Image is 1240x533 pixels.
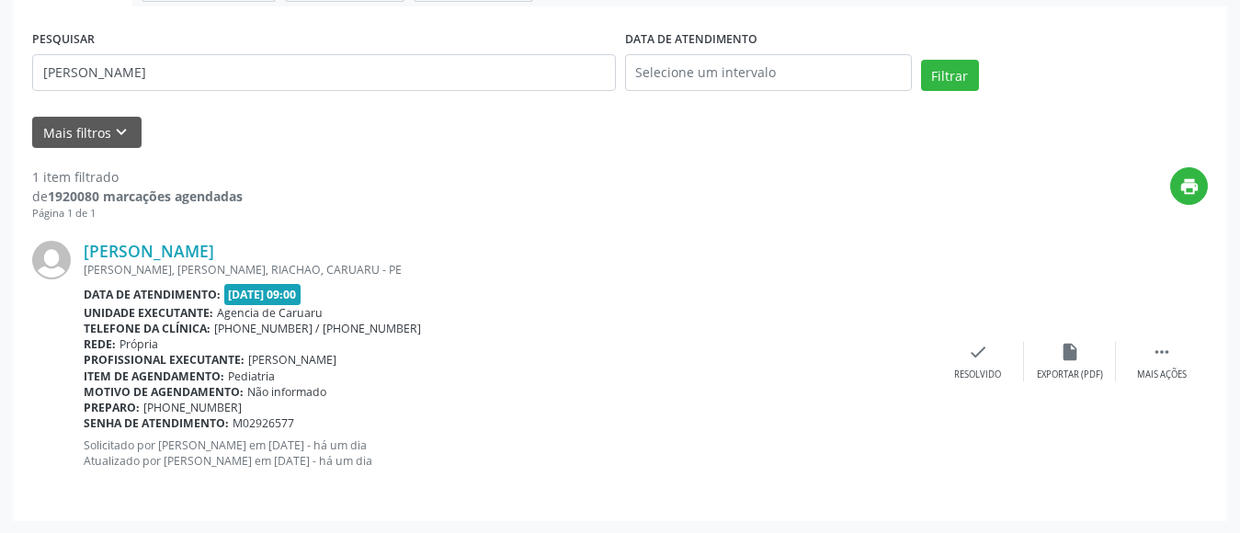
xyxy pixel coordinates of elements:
b: Senha de atendimento: [84,415,229,431]
i:  [1152,342,1172,362]
i: check [968,342,988,362]
b: Profissional executante: [84,352,245,368]
button: Filtrar [921,60,979,91]
div: 1 item filtrado [32,167,243,187]
label: DATA DE ATENDIMENTO [625,26,757,54]
div: Exportar (PDF) [1037,369,1103,381]
span: [PERSON_NAME] [248,352,336,368]
i: insert_drive_file [1060,342,1080,362]
input: Nome, código do beneficiário ou CPF [32,54,616,91]
span: [PHONE_NUMBER] [143,400,242,415]
div: Resolvido [954,369,1001,381]
button: Mais filtroskeyboard_arrow_down [32,117,142,149]
p: Solicitado por [PERSON_NAME] em [DATE] - há um dia Atualizado por [PERSON_NAME] em [DATE] - há um... [84,437,932,469]
img: img [32,241,71,279]
div: [PERSON_NAME], [PERSON_NAME], RIACHAO, CARUARU - PE [84,262,932,278]
i: print [1179,176,1200,197]
a: [PERSON_NAME] [84,241,214,261]
label: PESQUISAR [32,26,95,54]
b: Motivo de agendamento: [84,384,244,400]
b: Rede: [84,336,116,352]
b: Item de agendamento: [84,369,224,384]
span: Agencia de Caruaru [217,305,323,321]
b: Telefone da clínica: [84,321,210,336]
div: Página 1 de 1 [32,206,243,221]
input: Selecione um intervalo [625,54,912,91]
div: de [32,187,243,206]
span: [PHONE_NUMBER] / [PHONE_NUMBER] [214,321,421,336]
b: Unidade executante: [84,305,213,321]
span: Própria [119,336,158,352]
span: [DATE] 09:00 [224,284,301,305]
div: Mais ações [1137,369,1187,381]
span: Não informado [247,384,326,400]
i: keyboard_arrow_down [111,122,131,142]
b: Preparo: [84,400,140,415]
b: Data de atendimento: [84,287,221,302]
button: print [1170,167,1208,205]
span: Pediatria [228,369,275,384]
span: M02926577 [233,415,294,431]
strong: 1920080 marcações agendadas [48,187,243,205]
